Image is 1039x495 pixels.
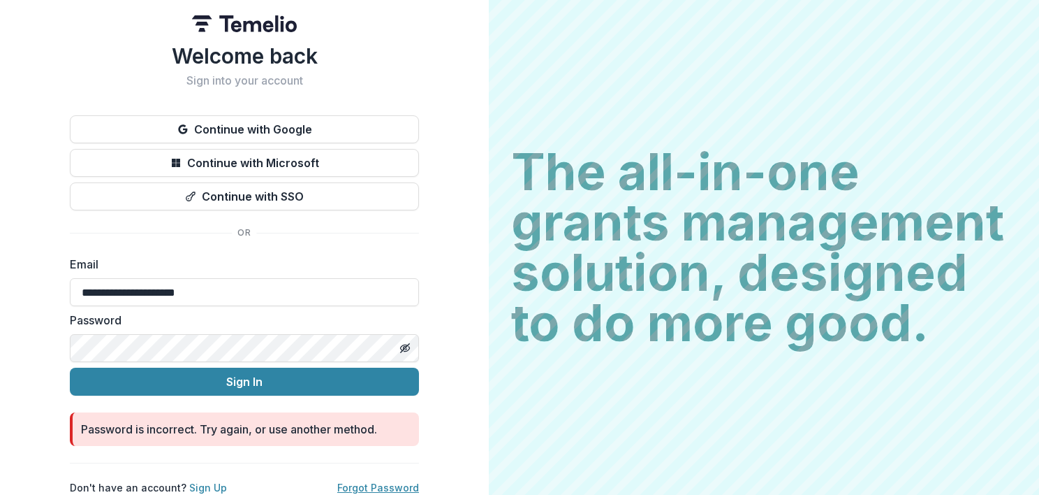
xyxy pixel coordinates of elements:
[70,480,227,495] p: Don't have an account?
[70,182,419,210] button: Continue with SSO
[394,337,416,359] button: Toggle password visibility
[70,368,419,396] button: Sign In
[192,15,297,32] img: Temelio
[70,256,411,273] label: Email
[189,482,227,494] a: Sign Up
[70,115,419,143] button: Continue with Google
[81,421,377,438] div: Password is incorrect. Try again, or use another method.
[70,43,419,69] h1: Welcome back
[70,74,419,87] h2: Sign into your account
[70,149,419,177] button: Continue with Microsoft
[337,482,419,494] a: Forgot Password
[70,312,411,329] label: Password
